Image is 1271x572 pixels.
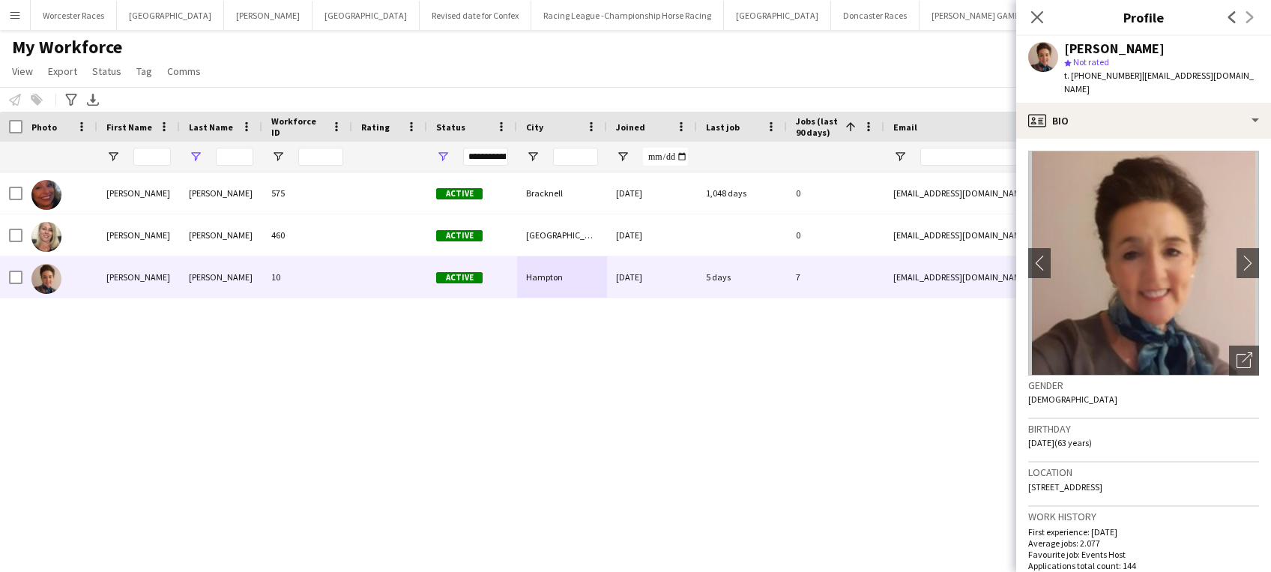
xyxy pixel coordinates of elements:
[97,172,180,214] div: [PERSON_NAME]
[271,115,325,138] span: Workforce ID
[262,256,352,298] div: 10
[724,1,831,30] button: [GEOGRAPHIC_DATA]
[180,256,262,298] div: [PERSON_NAME]
[1064,70,1142,81] span: t. [PHONE_NUMBER]
[893,121,917,133] span: Email
[616,121,645,133] span: Joined
[517,214,607,256] div: [GEOGRAPHIC_DATA]
[117,1,224,30] button: [GEOGRAPHIC_DATA]
[12,64,33,78] span: View
[1028,466,1259,479] h3: Location
[48,64,77,78] span: Export
[262,214,352,256] div: 460
[1028,379,1259,392] h3: Gender
[884,172,1184,214] div: [EMAIL_ADDRESS][DOMAIN_NAME]
[436,188,483,199] span: Active
[136,64,152,78] span: Tag
[42,61,83,81] a: Export
[298,148,343,166] input: Workforce ID Filter Input
[1028,560,1259,571] p: Applications total count: 144
[706,121,740,133] span: Last job
[796,115,839,138] span: Jobs (last 90 days)
[1064,70,1254,94] span: | [EMAIL_ADDRESS][DOMAIN_NAME]
[526,150,540,163] button: Open Filter Menu
[97,214,180,256] div: [PERSON_NAME]
[1016,103,1271,139] div: Bio
[1016,7,1271,27] h3: Profile
[1028,151,1259,376] img: Crew avatar or photo
[616,150,630,163] button: Open Filter Menu
[161,61,207,81] a: Comms
[180,214,262,256] div: [PERSON_NAME]
[31,1,117,30] button: Worcester Races
[106,121,152,133] span: First Name
[436,272,483,283] span: Active
[436,121,465,133] span: Status
[831,1,920,30] button: Doncaster Races
[1064,42,1165,55] div: [PERSON_NAME]
[313,1,420,30] button: [GEOGRAPHIC_DATA]
[86,61,127,81] a: Status
[1028,549,1259,560] p: Favourite job: Events Host
[697,256,787,298] div: 5 days
[92,64,121,78] span: Status
[884,256,1184,298] div: [EMAIL_ADDRESS][DOMAIN_NAME]
[31,121,57,133] span: Photo
[271,150,285,163] button: Open Filter Menu
[224,1,313,30] button: [PERSON_NAME]
[31,180,61,210] img: Dina Cooper
[1229,346,1259,376] div: Open photos pop-in
[1028,481,1102,493] span: [STREET_ADDRESS]
[1073,56,1109,67] span: Not rated
[1028,510,1259,523] h3: Work history
[1028,394,1117,405] span: [DEMOGRAPHIC_DATA]
[6,61,39,81] a: View
[1028,538,1259,549] p: Average jobs: 2.077
[1028,422,1259,436] h3: Birthday
[607,214,697,256] div: [DATE]
[643,148,688,166] input: Joined Filter Input
[787,256,884,298] div: 7
[531,1,724,30] button: Racing League -Championship Horse Racing
[31,222,61,252] img: Lindsay Cooper
[607,172,697,214] div: [DATE]
[12,36,122,58] span: My Workforce
[517,256,607,298] div: Hampton
[893,150,907,163] button: Open Filter Menu
[62,91,80,109] app-action-btn: Advanced filters
[526,121,543,133] span: City
[553,148,598,166] input: City Filter Input
[1028,437,1092,448] span: [DATE] (63 years)
[920,148,1175,166] input: Email Filter Input
[361,121,390,133] span: Rating
[884,214,1184,256] div: [EMAIL_ADDRESS][DOMAIN_NAME]
[787,172,884,214] div: 0
[436,150,450,163] button: Open Filter Menu
[180,172,262,214] div: [PERSON_NAME]
[106,150,120,163] button: Open Filter Menu
[31,264,61,294] img: Deborah Cooper-Brown
[189,121,233,133] span: Last Name
[697,172,787,214] div: 1,048 days
[133,148,171,166] input: First Name Filter Input
[607,256,697,298] div: [DATE]
[130,61,158,81] a: Tag
[517,172,607,214] div: Bracknell
[787,214,884,256] div: 0
[1028,526,1259,538] p: First experience: [DATE]
[420,1,531,30] button: Revised date for Confex
[97,256,180,298] div: [PERSON_NAME]
[167,64,201,78] span: Comms
[262,172,352,214] div: 575
[436,230,483,241] span: Active
[84,91,102,109] app-action-btn: Export XLSX
[216,148,253,166] input: Last Name Filter Input
[920,1,1056,30] button: [PERSON_NAME] GAMING Ltd
[189,150,202,163] button: Open Filter Menu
